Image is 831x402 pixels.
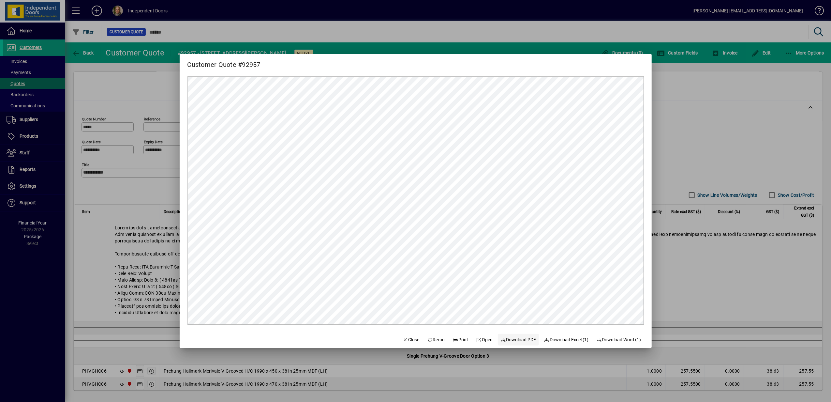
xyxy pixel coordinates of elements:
span: Download Word (1) [596,336,641,343]
span: Download Excel (1) [544,336,589,343]
span: Close [403,336,420,343]
span: Download PDF [500,336,536,343]
button: Download Excel (1) [542,334,591,346]
span: Rerun [427,336,445,343]
a: Open [474,334,496,346]
a: Download PDF [498,334,539,346]
h2: Customer Quote #92957 [180,54,268,70]
span: Open [476,336,493,343]
button: Close [400,334,422,346]
button: Print [450,334,471,346]
span: Print [453,336,468,343]
button: Download Word (1) [594,334,644,346]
